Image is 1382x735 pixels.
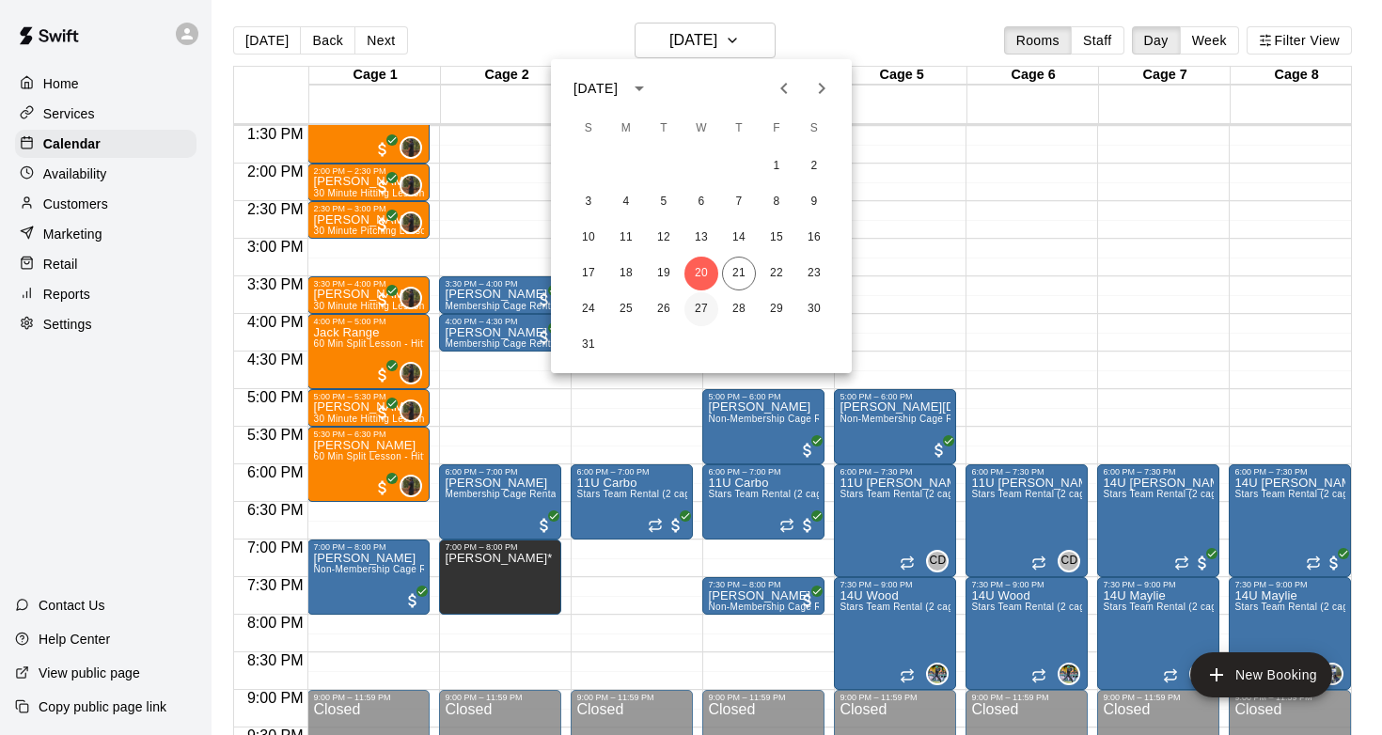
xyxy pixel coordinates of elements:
[609,292,643,326] button: 25
[609,257,643,290] button: 18
[760,110,793,148] span: Friday
[572,221,605,255] button: 10
[722,221,756,255] button: 14
[684,292,718,326] button: 27
[797,257,831,290] button: 23
[609,221,643,255] button: 11
[684,257,718,290] button: 20
[572,185,605,219] button: 3
[572,257,605,290] button: 17
[760,292,793,326] button: 29
[623,72,655,104] button: calendar view is open, switch to year view
[684,221,718,255] button: 13
[760,149,793,183] button: 1
[572,328,605,362] button: 31
[797,221,831,255] button: 16
[722,257,756,290] button: 21
[797,292,831,326] button: 30
[760,221,793,255] button: 15
[647,185,681,219] button: 5
[684,185,718,219] button: 6
[572,292,605,326] button: 24
[803,70,840,107] button: Next month
[722,292,756,326] button: 28
[647,292,681,326] button: 26
[647,110,681,148] span: Tuesday
[797,149,831,183] button: 2
[760,257,793,290] button: 22
[647,257,681,290] button: 19
[760,185,793,219] button: 8
[684,110,718,148] span: Wednesday
[797,185,831,219] button: 9
[765,70,803,107] button: Previous month
[722,185,756,219] button: 7
[722,110,756,148] span: Thursday
[572,110,605,148] span: Sunday
[647,221,681,255] button: 12
[609,110,643,148] span: Monday
[573,79,618,99] div: [DATE]
[797,110,831,148] span: Saturday
[609,185,643,219] button: 4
